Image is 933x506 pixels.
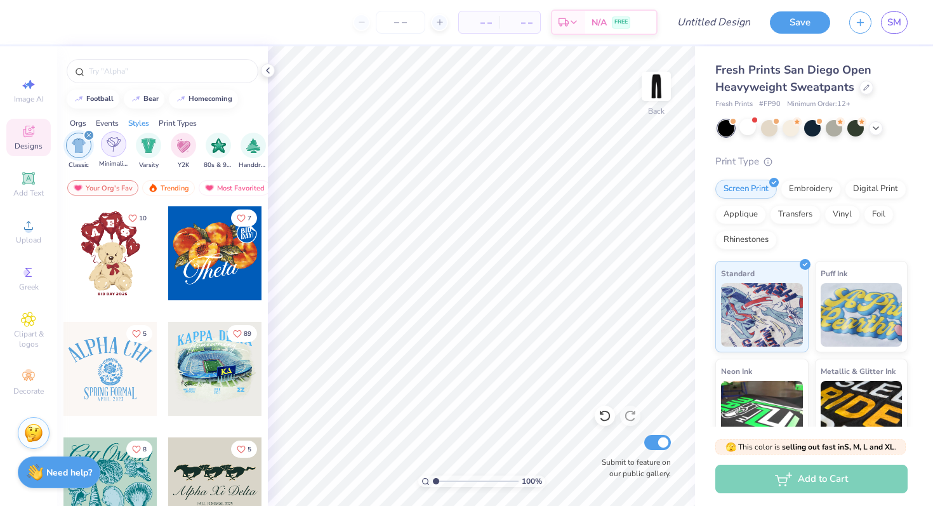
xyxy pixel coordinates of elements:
[67,90,119,109] button: football
[88,65,250,77] input: Try "Alpha"
[239,133,268,170] button: filter button
[143,446,147,453] span: 8
[821,267,847,280] span: Puff Ink
[770,11,830,34] button: Save
[199,180,270,196] div: Most Favorited
[126,325,152,342] button: Like
[169,90,238,109] button: homecoming
[143,95,159,102] div: bear
[864,205,894,224] div: Foil
[725,441,736,453] span: 🫣
[715,180,777,199] div: Screen Print
[644,74,669,99] img: Back
[244,331,251,337] span: 89
[46,467,92,479] strong: Need help?
[759,99,781,110] span: # FP90
[19,282,39,292] span: Greek
[715,62,871,95] span: Fresh Prints San Diego Open Heavyweight Sweatpants
[142,180,195,196] div: Trending
[466,16,492,29] span: – –
[821,364,896,378] span: Metallic & Glitter Ink
[821,283,903,347] img: Puff Ink
[86,95,114,102] div: football
[139,215,147,222] span: 10
[204,133,233,170] button: filter button
[189,95,232,102] div: homecoming
[845,180,906,199] div: Digital Print
[69,161,89,170] span: Classic
[782,442,894,452] strong: selling out fast in S, M, L and XL
[204,161,233,170] span: 80s & 90s
[13,188,44,198] span: Add Text
[6,329,51,349] span: Clipart & logos
[16,235,41,245] span: Upload
[715,205,766,224] div: Applique
[14,94,44,104] span: Image AI
[821,381,903,444] img: Metallic & Glitter Ink
[15,141,43,151] span: Designs
[126,441,152,458] button: Like
[715,154,908,169] div: Print Type
[159,117,197,129] div: Print Types
[522,476,542,487] span: 100 %
[248,215,251,222] span: 7
[507,16,533,29] span: – –
[142,138,156,153] img: Varsity Image
[781,180,841,199] div: Embroidery
[96,117,119,129] div: Events
[74,95,84,103] img: trend_line.gif
[595,456,671,479] label: Submit to feature on our public gallery.
[204,133,233,170] div: filter for 80s & 90s
[248,446,251,453] span: 5
[70,117,86,129] div: Orgs
[66,133,91,170] div: filter for Classic
[136,133,161,170] button: filter button
[139,161,159,170] span: Varsity
[715,230,777,250] div: Rhinestones
[124,90,164,109] button: bear
[721,364,752,378] span: Neon Ink
[72,138,86,153] img: Classic Image
[73,183,83,192] img: most_fav.gif
[715,99,753,110] span: Fresh Prints
[107,137,121,152] img: Minimalist Image
[99,159,128,169] span: Minimalist
[122,210,152,227] button: Like
[787,99,850,110] span: Minimum Order: 12 +
[246,138,260,153] img: Handdrawn Image
[99,131,128,169] div: filter for Minimalist
[13,386,44,396] span: Decorate
[824,205,860,224] div: Vinyl
[239,161,268,170] span: Handdrawn
[770,205,821,224] div: Transfers
[131,95,141,103] img: trend_line.gif
[136,133,161,170] div: filter for Varsity
[148,183,158,192] img: trending.gif
[648,105,665,117] div: Back
[725,441,896,453] span: This color is .
[667,10,760,35] input: Untitled Design
[231,441,257,458] button: Like
[143,331,147,337] span: 5
[376,11,425,34] input: – –
[176,95,186,103] img: trend_line.gif
[66,133,91,170] button: filter button
[99,133,128,170] button: filter button
[211,138,226,153] img: 80s & 90s Image
[881,11,908,34] a: SM
[128,117,149,129] div: Styles
[171,133,196,170] div: filter for Y2K
[614,18,628,27] span: FREE
[227,325,257,342] button: Like
[887,15,901,30] span: SM
[239,133,268,170] div: filter for Handdrawn
[592,16,607,29] span: N/A
[231,210,257,227] button: Like
[171,133,196,170] button: filter button
[204,183,215,192] img: most_fav.gif
[178,161,189,170] span: Y2K
[67,180,138,196] div: Your Org's Fav
[721,283,803,347] img: Standard
[721,381,803,444] img: Neon Ink
[721,267,755,280] span: Standard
